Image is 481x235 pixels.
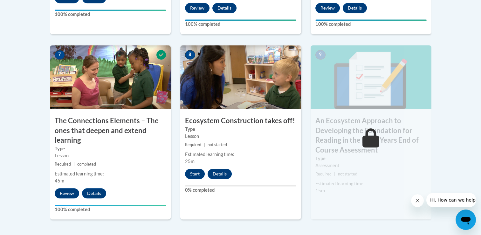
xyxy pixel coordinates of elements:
[334,172,335,176] span: |
[55,205,166,206] div: Your progress
[212,3,237,13] button: Details
[50,116,171,145] h3: The Connections Elements – The ones that deepen and extend learning
[208,169,232,179] button: Details
[315,3,340,13] button: Review
[315,188,325,193] span: 15m
[315,50,326,60] span: 9
[180,45,301,109] img: Course Image
[185,21,296,28] label: 100% completed
[55,162,71,167] span: Required
[208,142,227,147] span: not started
[411,194,424,207] iframe: Close message
[180,116,301,126] h3: Ecosystem Construction takes off!
[315,162,427,169] div: Assessment
[185,187,296,194] label: 0% completed
[315,155,427,162] label: Type
[185,142,201,147] span: Required
[82,188,106,198] button: Details
[185,19,296,21] div: Your progress
[73,162,75,167] span: |
[55,188,79,198] button: Review
[185,151,296,158] div: Estimated learning time:
[315,172,332,176] span: Required
[311,116,431,155] h3: An Ecosystem Approach to Developing the Foundation for Reading in the Early Years End of Course A...
[55,152,166,159] div: Lesson
[315,19,427,21] div: Your progress
[315,180,427,187] div: Estimated learning time:
[77,162,96,167] span: completed
[185,159,195,164] span: 25m
[55,50,65,60] span: 7
[185,3,210,13] button: Review
[55,206,166,213] label: 100% completed
[55,170,166,177] div: Estimated learning time:
[315,21,427,28] label: 100% completed
[426,193,476,207] iframe: Message from company
[185,169,205,179] button: Start
[311,45,431,109] img: Course Image
[4,4,52,10] span: Hi. How can we help?
[456,210,476,230] iframe: Button to launch messaging window
[55,145,166,152] label: Type
[55,178,64,183] span: 45m
[55,10,166,11] div: Your progress
[343,3,367,13] button: Details
[55,11,166,18] label: 100% completed
[338,172,357,176] span: not started
[185,50,195,60] span: 8
[50,45,171,109] img: Course Image
[204,142,205,147] span: |
[185,126,296,133] label: Type
[185,133,296,140] div: Lesson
